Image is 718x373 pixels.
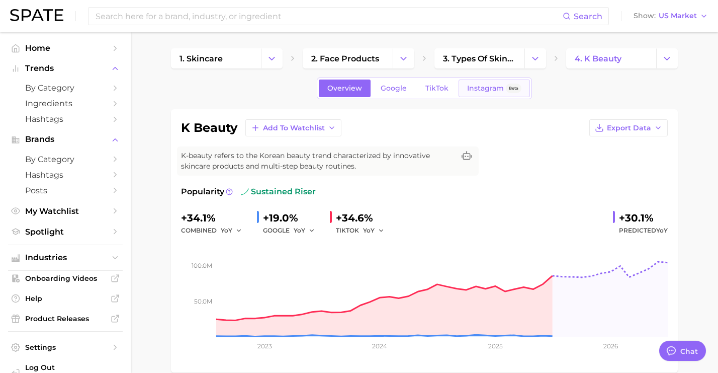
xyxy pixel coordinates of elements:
[25,227,106,237] span: Spotlight
[319,80,371,97] a: Overview
[263,124,325,132] span: Add to Watchlist
[245,119,341,136] button: Add to Watchlist
[8,132,123,147] button: Brands
[261,48,283,68] button: Change Category
[603,342,618,350] tspan: 2026
[443,54,516,63] span: 3. types of skincare
[181,186,224,198] span: Popularity
[294,225,315,237] button: YoY
[294,226,305,235] span: YoY
[372,80,415,97] a: Google
[171,48,261,68] a: 1. skincare
[417,80,457,97] a: TikTok
[8,167,123,183] a: Hashtags
[631,10,710,23] button: ShowUS Market
[393,48,414,68] button: Change Category
[25,274,106,283] span: Onboarding Videos
[363,225,385,237] button: YoY
[25,253,106,262] span: Industries
[25,343,106,352] span: Settings
[241,186,316,198] span: sustained riser
[25,170,106,180] span: Hashtags
[619,225,668,237] span: Predicted
[8,183,123,198] a: Posts
[8,152,123,167] a: by Category
[25,155,106,164] span: by Category
[25,114,106,124] span: Hashtags
[656,227,668,234] span: YoY
[575,54,621,63] span: 4. k beauty
[8,40,123,56] a: Home
[25,83,106,93] span: by Category
[8,203,123,219] a: My Watchlist
[95,8,563,25] input: Search here for a brand, industry, or ingredient
[566,48,656,68] a: 4. k beauty
[524,48,546,68] button: Change Category
[607,124,651,132] span: Export Data
[8,224,123,240] a: Spotlight
[181,225,249,237] div: combined
[634,13,656,19] span: Show
[25,186,106,195] span: Posts
[25,294,106,303] span: Help
[363,226,375,235] span: YoY
[8,96,123,111] a: Ingredients
[327,84,362,93] span: Overview
[8,271,123,286] a: Onboarding Videos
[257,342,272,350] tspan: 2023
[336,210,391,226] div: +34.6%
[221,225,242,237] button: YoY
[336,225,391,237] div: TIKTOK
[241,188,249,196] img: sustained riser
[589,119,668,136] button: Export Data
[181,151,455,172] span: K-beauty refers to the Korean beauty trend characterized by innovative skincare products and mult...
[372,342,387,350] tspan: 2024
[459,80,530,97] a: InstagramBeta
[8,340,123,355] a: Settings
[25,206,106,216] span: My Watchlist
[263,210,322,226] div: +19.0%
[181,210,249,226] div: +34.1%
[8,111,123,127] a: Hashtags
[25,99,106,108] span: Ingredients
[8,250,123,265] button: Industries
[10,9,63,21] img: SPATE
[8,61,123,76] button: Trends
[179,54,223,63] span: 1. skincare
[659,13,697,19] span: US Market
[311,54,379,63] span: 2. face products
[25,43,106,53] span: Home
[619,210,668,226] div: +30.1%
[425,84,448,93] span: TikTok
[263,225,322,237] div: GOOGLE
[8,311,123,326] a: Product Releases
[25,135,106,144] span: Brands
[8,291,123,306] a: Help
[303,48,393,68] a: 2. face products
[434,48,524,68] a: 3. types of skincare
[656,48,678,68] button: Change Category
[8,80,123,96] a: by Category
[25,363,121,372] span: Log Out
[381,84,407,93] span: Google
[509,84,518,93] span: Beta
[25,314,106,323] span: Product Releases
[25,64,106,73] span: Trends
[467,84,504,93] span: Instagram
[181,122,237,134] h1: k beauty
[574,12,602,21] span: Search
[488,342,503,350] tspan: 2025
[221,226,232,235] span: YoY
